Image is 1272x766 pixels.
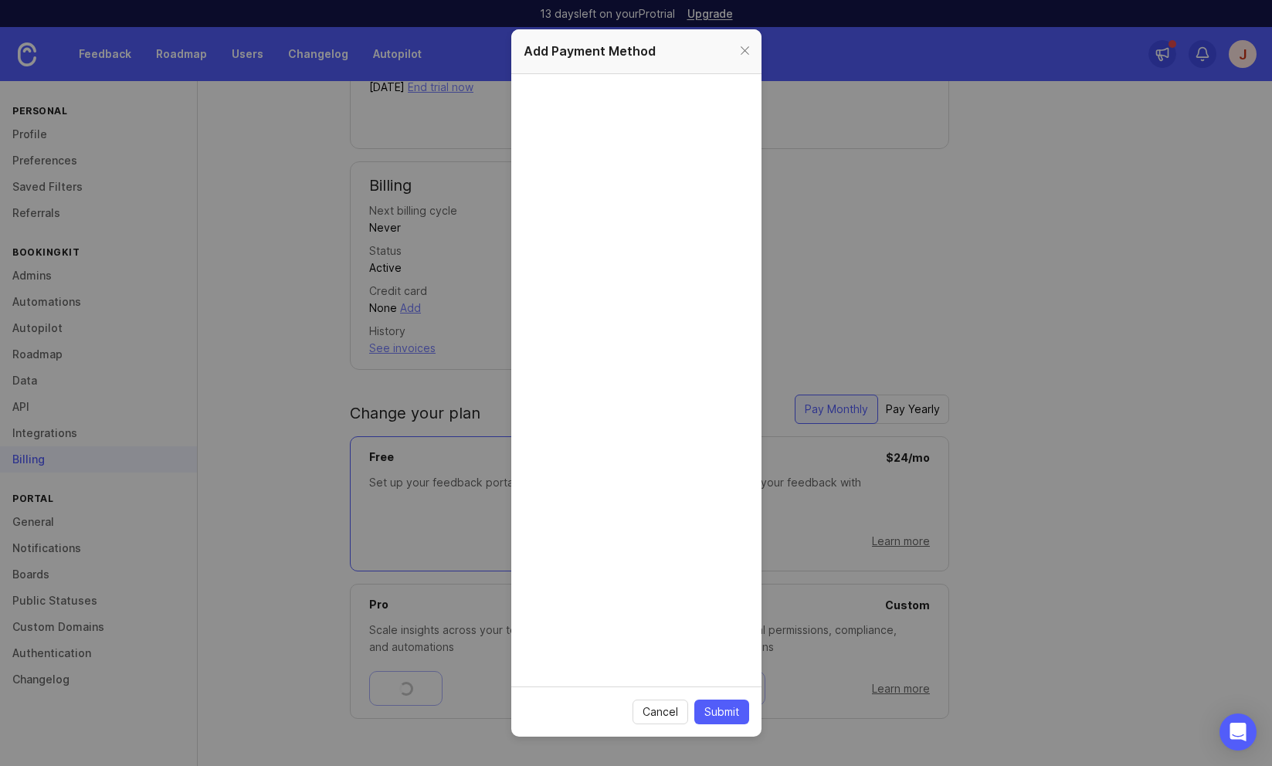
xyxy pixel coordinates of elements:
[521,83,752,707] iframe: Secure payment input frame
[524,42,656,61] h1: Add Payment Method
[1219,713,1257,751] div: Open Intercom Messenger
[694,700,749,724] button: Submit
[643,704,678,720] span: Cancel
[704,704,739,720] span: Submit
[633,700,688,724] button: Cancel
